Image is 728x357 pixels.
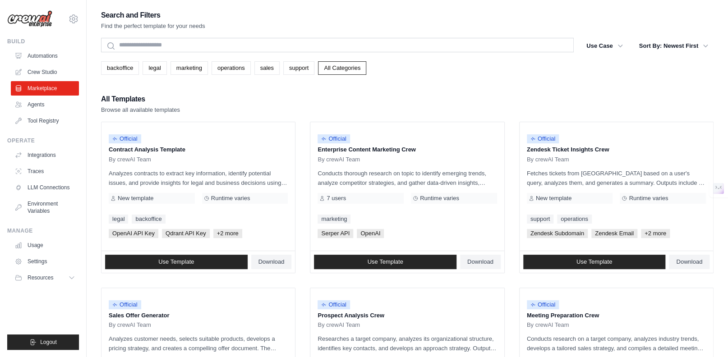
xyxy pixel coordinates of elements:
[357,229,384,238] span: OpenAI
[162,229,210,238] span: Qdrant API Key
[11,197,79,218] a: Environment Variables
[527,169,706,188] p: Fetches tickets from [GEOGRAPHIC_DATA] based on a user's query, analyzes them, and generates a su...
[211,195,250,202] span: Runtime varies
[283,61,314,75] a: support
[676,258,702,265] span: Download
[11,65,79,79] a: Crew Studio
[118,195,153,202] span: New template
[170,61,208,75] a: marketing
[28,274,53,281] span: Resources
[109,311,288,320] p: Sales Offer Generator
[109,169,288,188] p: Analyzes contracts to extract key information, identify potential issues, and provide insights fo...
[11,49,79,63] a: Automations
[109,215,128,224] a: legal
[109,134,141,143] span: Official
[318,61,366,75] a: All Categories
[527,229,588,238] span: Zendesk Subdomain
[318,334,497,353] p: Researches a target company, analyzes its organizational structure, identifies key contacts, and ...
[11,254,79,269] a: Settings
[420,195,459,202] span: Runtime varies
[11,270,79,285] button: Resources
[527,300,559,309] span: Official
[467,258,493,265] span: Download
[318,145,497,154] p: Enterprise Content Marketing Crew
[536,195,571,202] span: New template
[527,215,553,224] a: support
[527,334,706,353] p: Conducts research on a target company, analyzes industry trends, develops a tailored sales strate...
[634,38,714,54] button: Sort By: Newest First
[7,38,79,45] div: Build
[7,10,52,27] img: Logo
[7,137,79,144] div: Operate
[318,134,350,143] span: Official
[212,61,251,75] a: operations
[527,145,706,154] p: Zendesk Ticket Insights Crew
[581,38,628,54] button: Use Case
[254,61,280,75] a: sales
[527,156,569,163] span: By crewAI Team
[101,105,180,114] p: Browse all available templates
[318,311,497,320] p: Prospect Analysis Crew
[105,255,248,269] a: Use Template
[11,238,79,252] a: Usage
[101,22,205,31] p: Find the perfect template for your needs
[318,300,350,309] span: Official
[258,258,285,265] span: Download
[576,258,612,265] span: Use Template
[11,97,79,112] a: Agents
[318,321,360,329] span: By crewAI Team
[314,255,456,269] a: Use Template
[158,258,194,265] span: Use Template
[327,195,346,202] span: 7 users
[132,215,165,224] a: backoffice
[11,180,79,195] a: LLM Connections
[367,258,403,265] span: Use Template
[11,114,79,128] a: Tool Registry
[40,339,57,346] span: Logout
[669,255,710,269] a: Download
[11,164,79,178] a: Traces
[527,321,569,329] span: By crewAI Team
[101,61,139,75] a: backoffice
[7,227,79,234] div: Manage
[591,229,637,238] span: Zendesk Email
[109,229,158,238] span: OpenAI API Key
[7,334,79,350] button: Logout
[109,334,288,353] p: Analyzes customer needs, selects suitable products, develops a pricing strategy, and creates a co...
[557,215,592,224] a: operations
[641,229,670,238] span: +2 more
[109,145,288,154] p: Contract Analysis Template
[143,61,166,75] a: legal
[523,255,666,269] a: Use Template
[318,156,360,163] span: By crewAI Team
[213,229,242,238] span: +2 more
[318,229,353,238] span: Serper API
[527,311,706,320] p: Meeting Preparation Crew
[101,9,205,22] h2: Search and Filters
[109,300,141,309] span: Official
[318,215,350,224] a: marketing
[109,156,151,163] span: By crewAI Team
[101,93,180,105] h2: All Templates
[251,255,292,269] a: Download
[11,81,79,96] a: Marketplace
[460,255,501,269] a: Download
[527,134,559,143] span: Official
[109,321,151,329] span: By crewAI Team
[629,195,668,202] span: Runtime varies
[318,169,497,188] p: Conducts thorough research on topic to identify emerging trends, analyze competitor strategies, a...
[11,148,79,162] a: Integrations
